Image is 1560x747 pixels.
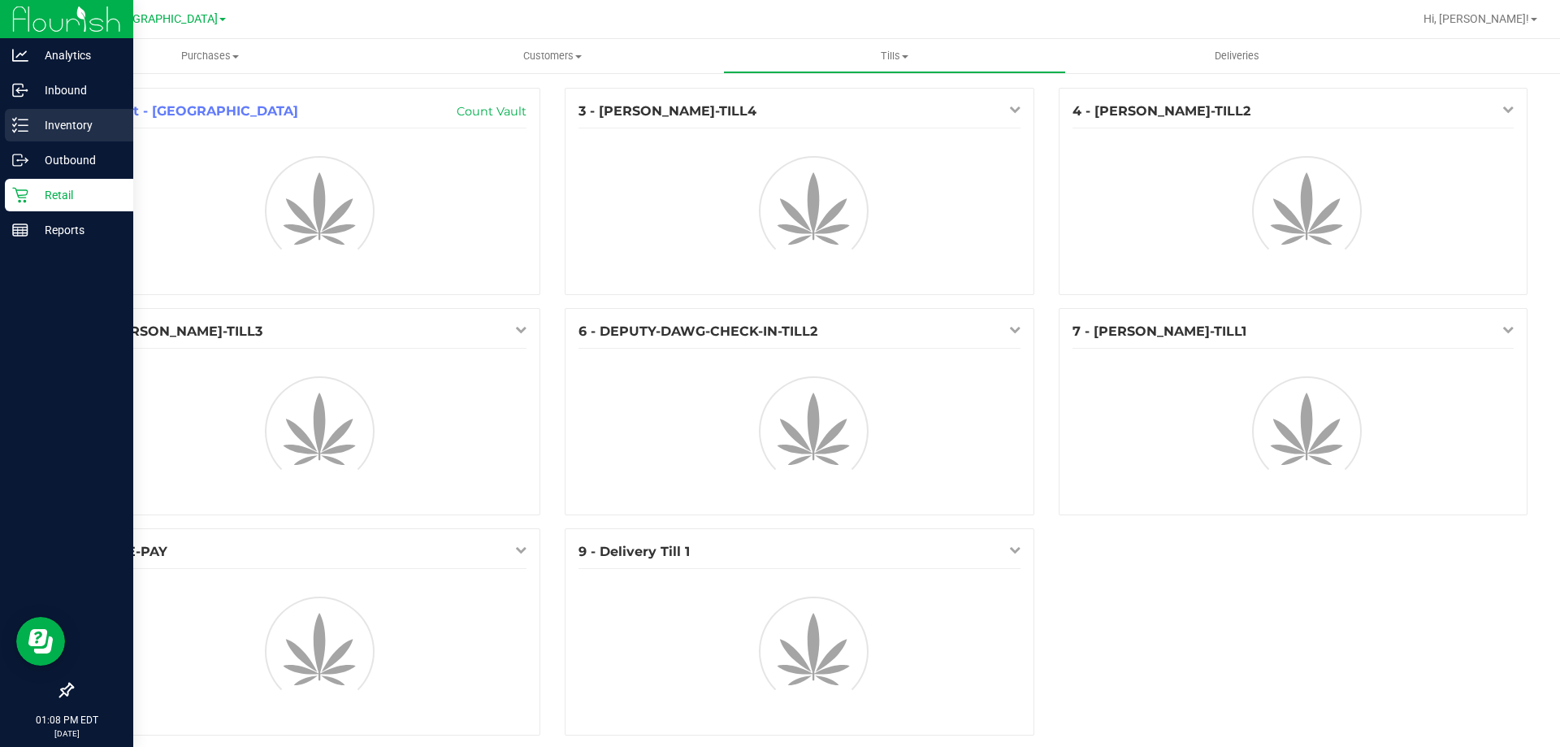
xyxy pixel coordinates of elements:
[28,185,126,205] p: Retail
[28,150,126,170] p: Outbound
[724,49,1064,63] span: Tills
[1072,103,1250,119] span: 4 - [PERSON_NAME]-TILL2
[578,324,817,339] span: 6 - DEPUTY-DAWG-CHECK-IN-TILL2
[85,103,298,119] span: 1 - Vault - [GEOGRAPHIC_DATA]
[85,324,262,339] span: 5 - [PERSON_NAME]-TILL3
[28,46,126,65] p: Analytics
[28,115,126,135] p: Inventory
[1072,324,1246,339] span: 7 - [PERSON_NAME]-TILL1
[39,39,381,73] a: Purchases
[382,49,722,63] span: Customers
[12,152,28,168] inline-svg: Outbound
[12,47,28,63] inline-svg: Analytics
[1423,12,1529,25] span: Hi, [PERSON_NAME]!
[1193,49,1281,63] span: Deliveries
[1066,39,1408,73] a: Deliveries
[106,12,218,26] span: [GEOGRAPHIC_DATA]
[578,103,756,119] span: 3 - [PERSON_NAME]-TILL4
[381,39,723,73] a: Customers
[7,713,126,727] p: 01:08 PM EDT
[7,727,126,740] p: [DATE]
[12,117,28,133] inline-svg: Inventory
[12,222,28,238] inline-svg: Reports
[578,544,690,559] span: 9 - Delivery Till 1
[12,187,28,203] inline-svg: Retail
[723,39,1065,73] a: Tills
[457,104,526,119] a: Count Vault
[16,617,65,666] iframe: Resource center
[12,82,28,98] inline-svg: Inbound
[28,80,126,100] p: Inbound
[28,220,126,240] p: Reports
[39,49,381,63] span: Purchases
